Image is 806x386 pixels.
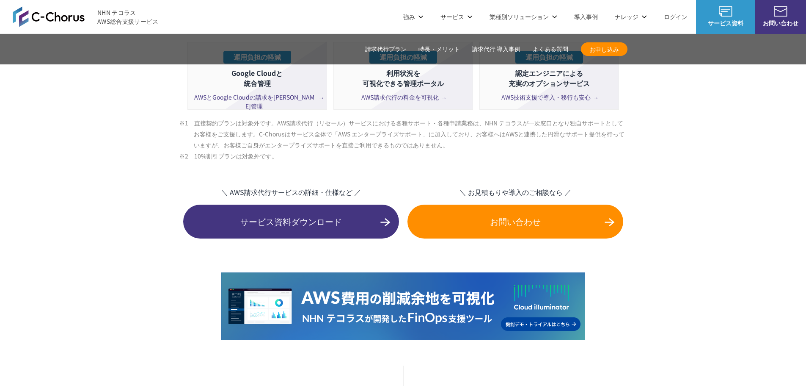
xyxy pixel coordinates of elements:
[472,45,521,54] a: 請求代行 導入事例
[440,12,473,21] p: サービス
[484,68,614,88] p: 認定エンジニアによる 充実のオプションサービス
[533,45,568,54] a: よくある質問
[13,6,85,27] img: AWS総合支援サービス C-Chorus
[484,93,614,102] a: AWS技術支援で導入・移行も安心
[574,12,598,21] a: 導入事例
[338,93,468,102] a: AWS請求代行の料金を可視化
[365,45,407,54] a: 請求代行プラン
[501,93,597,102] span: AWS技術支援で導入・移行も安心
[403,12,424,21] p: 強み
[719,6,732,17] img: AWS総合支援サービス C-Chorus サービス資料
[407,215,623,228] span: お問い合わせ
[369,51,437,64] p: 運用負担の軽減
[183,205,399,239] a: サービス資料ダウンロード
[183,215,399,228] span: サービス資料ダウンロード
[581,42,627,56] a: お申し込み
[407,205,623,239] a: お問い合わせ
[194,117,627,150] li: ※1 直接契約プランは対象外です。AWS請求代行（リセール）サービスにおける各種サポート・各種申請業務は、NHN テコラスが一次窓口となり独自サポートとしてお客様をご支援します。C-Chorus...
[13,6,159,27] a: AWS総合支援サービス C-Chorus NHN テコラスAWS総合支援サービス
[755,19,806,28] span: お問い合わせ
[418,45,460,54] a: 特長・メリット
[192,93,322,111] a: AWSとGoogle Cloudの請求を[PERSON_NAME]管理
[221,272,585,340] img: 正しいクラウド財務管理でAWS費用の大幅削減を NHN テコラスが開発したFinOps支援ツール Cloud Illuminator
[615,12,647,21] p: ナレッジ
[338,68,468,88] p: 利用状況を 可視化できる管理ポータル
[97,8,159,26] span: NHN テコラス AWS総合支援サービス
[192,68,322,88] p: Google Cloudと 統合管理
[664,12,688,21] a: ログイン
[223,51,291,64] p: 運用負担の軽減
[774,6,787,17] img: お問い合わせ
[361,93,445,102] span: AWS請求代行の料金を可視化
[183,187,399,197] span: ＼ AWS請求代行サービスの詳細・仕様など ／
[194,150,627,161] li: ※2 10%割引プランは対象外です。
[581,45,627,54] span: お申し込み
[407,187,623,197] span: ＼ お見積もりや導入のご相談なら ／
[490,12,557,21] p: 業種別ソリューション
[696,19,755,28] span: サービス資料
[515,51,583,64] p: 運用負担の軽減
